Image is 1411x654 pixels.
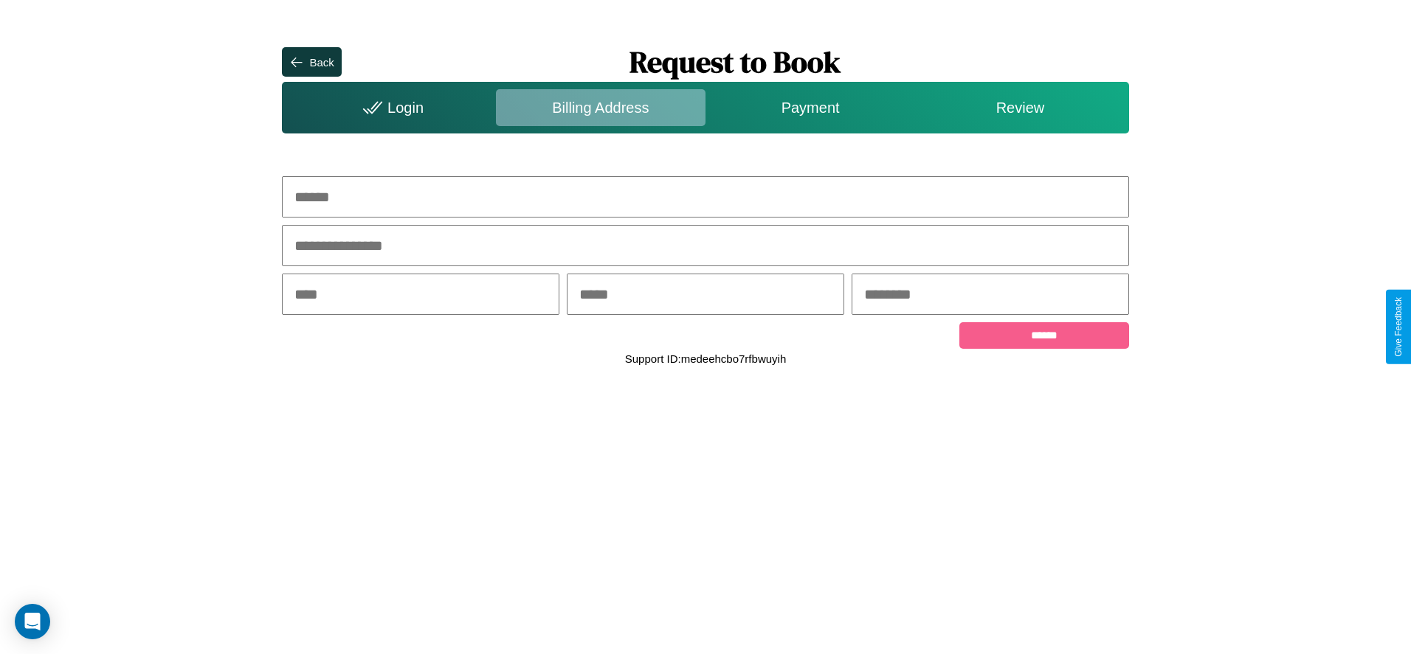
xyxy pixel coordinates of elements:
div: Back [309,56,334,69]
h1: Request to Book [342,42,1129,82]
button: Back [282,47,341,77]
div: Login [286,89,495,126]
p: Support ID: medeehcbo7rfbwuyih [625,349,786,369]
div: Open Intercom Messenger [15,604,50,639]
div: Payment [705,89,915,126]
div: Give Feedback [1393,297,1404,357]
div: Billing Address [496,89,705,126]
div: Review [915,89,1125,126]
